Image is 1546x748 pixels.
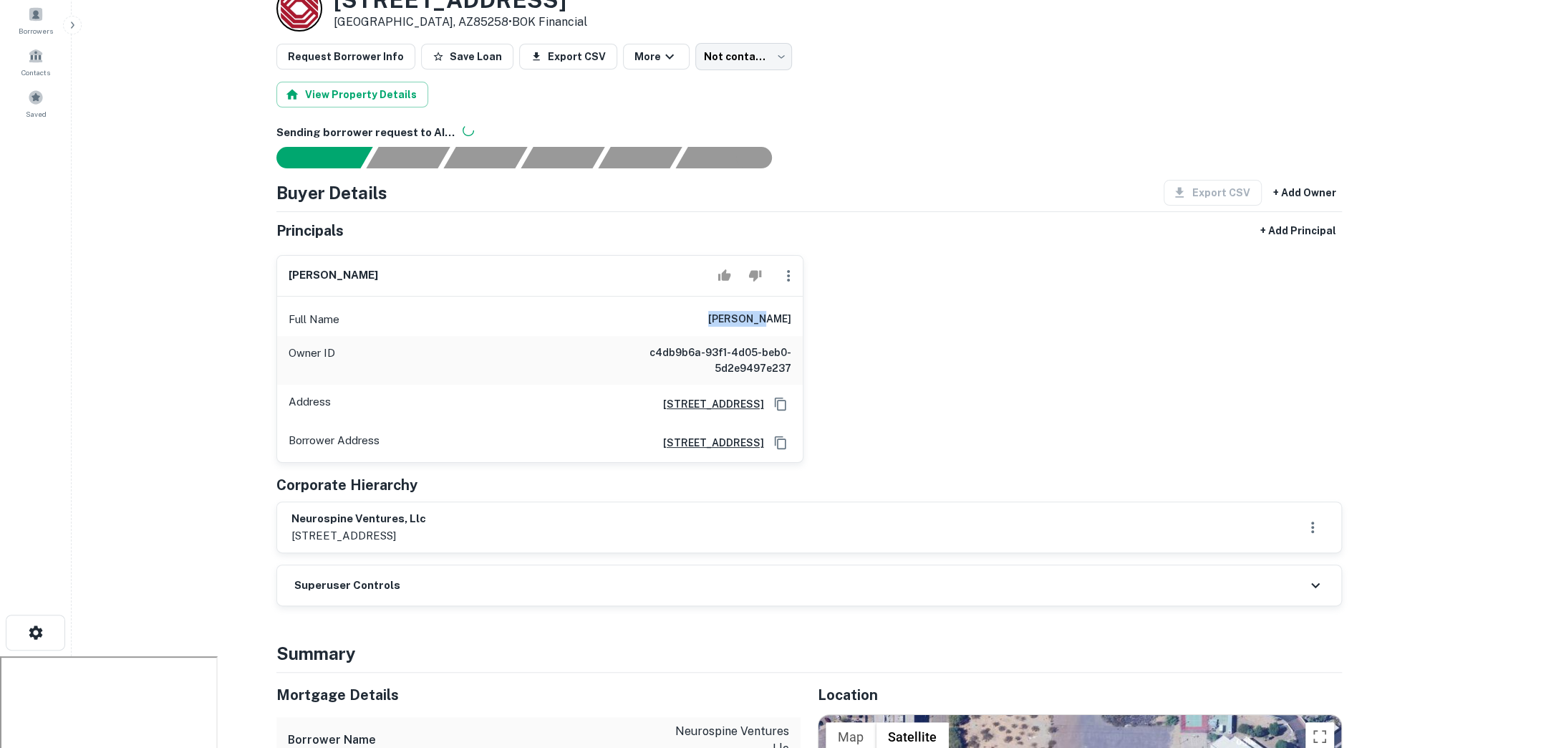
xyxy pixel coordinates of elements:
[289,311,339,328] p: Full Name
[4,84,67,123] a: Saved
[619,345,791,376] h6: c4db9b6a-93f1-4d05-beb0-5d2e9497e237
[521,147,604,168] div: Principals found, AI now looking for contact information...
[19,25,53,37] span: Borrowers
[276,180,387,206] h4: Buyer Details
[289,393,331,415] p: Address
[21,67,50,78] span: Contacts
[512,15,587,29] a: BOK Financial
[276,641,1342,666] h4: Summary
[26,108,47,120] span: Saved
[4,1,67,39] a: Borrowers
[276,82,428,107] button: View Property Details
[770,432,791,454] button: Copy Address
[1255,218,1342,244] button: + Add Principal
[276,44,415,69] button: Request Borrower Info
[1474,633,1546,702] iframe: Chat Widget
[289,345,335,376] p: Owner ID
[708,311,791,328] h6: [PERSON_NAME]
[276,474,417,496] h5: Corporate Hierarchy
[695,43,792,70] div: Not contacted
[770,393,791,415] button: Copy Address
[652,396,764,412] a: [STREET_ADDRESS]
[289,432,380,454] p: Borrower Address
[276,125,1342,141] h6: Sending borrower request to AI...
[818,684,1342,706] h5: Location
[259,147,367,168] div: Sending borrower request to AI...
[334,14,587,31] p: [GEOGRAPHIC_DATA], AZ85258 •
[289,267,378,284] h6: [PERSON_NAME]
[712,262,737,290] button: Accept
[4,42,67,81] a: Contacts
[443,147,527,168] div: Documents found, AI parsing details...
[623,44,690,69] button: More
[743,262,768,290] button: Reject
[1267,180,1342,206] button: + Add Owner
[421,44,513,69] button: Save Loan
[598,147,682,168] div: Principals found, still searching for contact information. This may take time...
[519,44,617,69] button: Export CSV
[366,147,450,168] div: Your request is received and processing...
[276,220,344,241] h5: Principals
[652,435,764,451] a: [STREET_ADDRESS]
[276,684,801,706] h5: Mortgage Details
[294,577,400,594] h6: Superuser Controls
[291,527,426,545] p: [STREET_ADDRESS]
[291,511,426,527] h6: neurospine ventures, llc
[676,147,789,168] div: AI fulfillment process complete.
